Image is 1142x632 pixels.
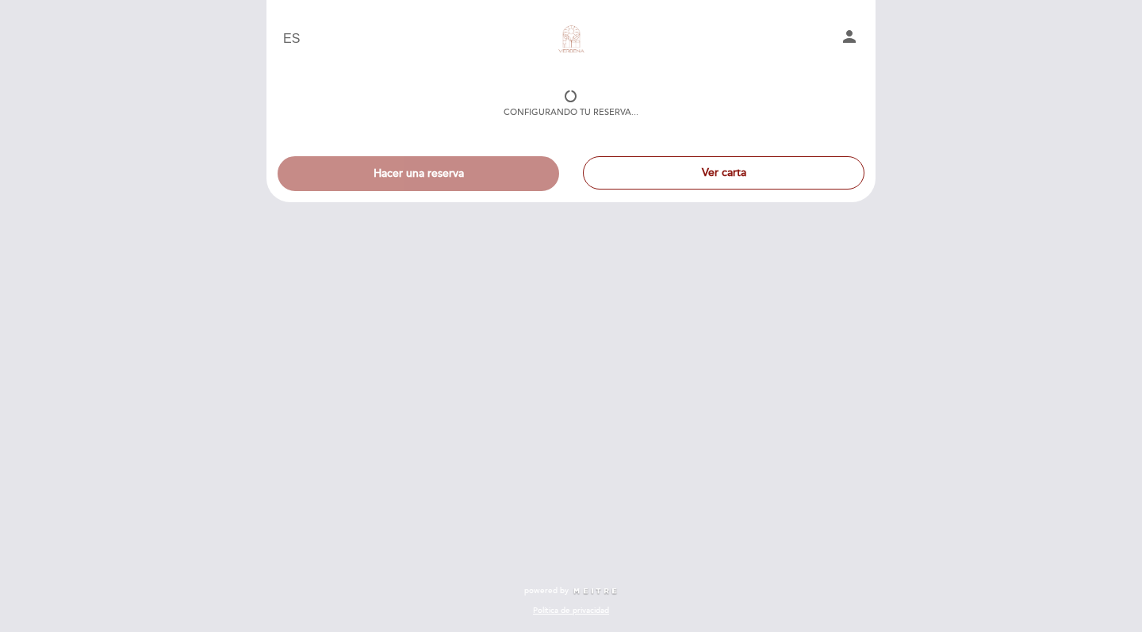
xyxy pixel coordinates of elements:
a: Verbena Restaurante [472,17,670,61]
span: powered by [524,585,569,596]
a: powered by [524,585,618,596]
button: person [840,27,859,52]
button: Ver carta [583,156,864,190]
div: Configurando tu reserva... [504,106,638,119]
i: person [840,27,859,46]
img: MEITRE [573,588,618,596]
a: Política de privacidad [533,605,609,616]
button: Hacer una reserva [278,156,559,191]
